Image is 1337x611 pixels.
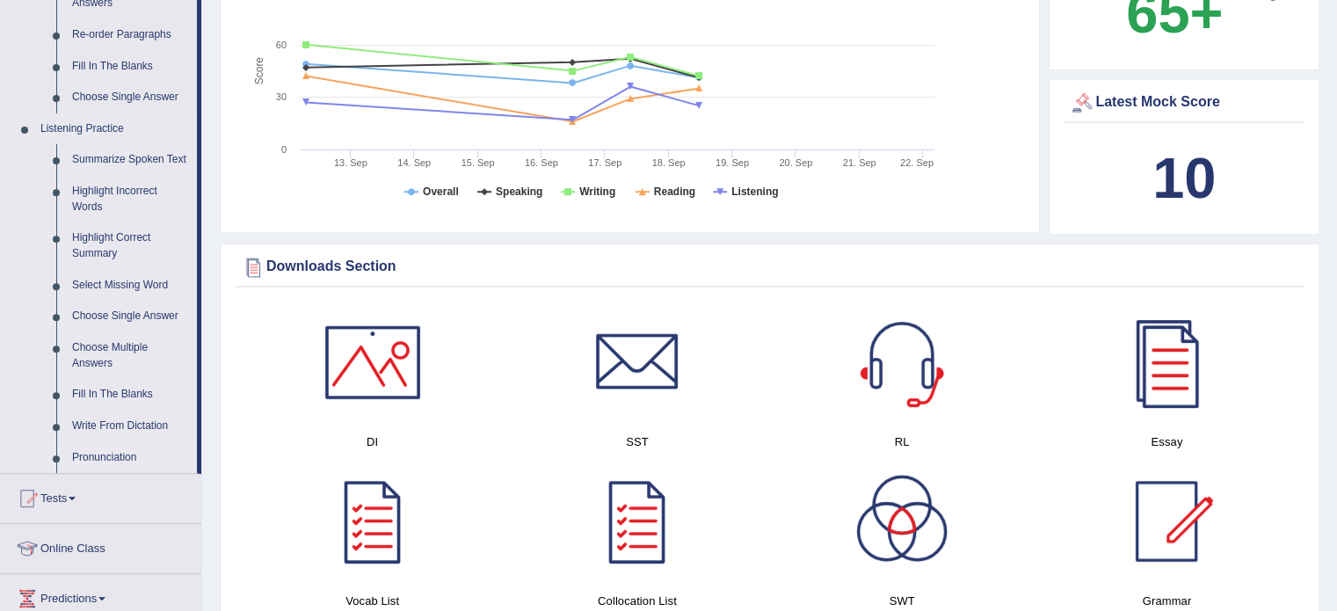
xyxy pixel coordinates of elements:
[1,474,201,518] a: Tests
[64,332,197,379] a: Choose Multiple Answers
[64,222,197,269] a: Highlight Correct Summary
[64,144,197,176] a: Summarize Spoken Text
[1152,146,1216,210] b: 10
[716,157,749,168] tspan: 19. Sep
[652,157,686,168] tspan: 18. Sep
[779,592,1026,610] h4: SWT
[64,411,197,442] a: Write From Dictation
[397,157,431,168] tspan: 14. Sep
[249,592,496,610] h4: Vocab List
[843,157,876,168] tspan: 21. Sep
[64,176,197,222] a: Highlight Incorrect Words
[1043,592,1290,610] h4: Grammar
[588,157,621,168] tspan: 17. Sep
[779,433,1026,451] h4: RL
[249,433,496,451] h4: DI
[496,185,542,198] tspan: Speaking
[281,144,287,155] text: 0
[1,524,201,568] a: Online Class
[276,40,287,50] text: 60
[334,157,367,168] tspan: 13. Sep
[731,185,778,198] tspan: Listening
[525,157,558,168] tspan: 16. Sep
[64,301,197,332] a: Choose Single Answer
[513,592,760,610] h4: Collocation List
[64,51,197,83] a: Fill In The Blanks
[64,82,197,113] a: Choose Single Answer
[461,157,495,168] tspan: 15. Sep
[276,91,287,102] text: 30
[1043,433,1290,451] h4: Essay
[64,379,197,411] a: Fill In The Blanks
[423,185,459,198] tspan: Overall
[253,57,265,85] tspan: Score
[64,270,197,302] a: Select Missing Word
[779,157,812,168] tspan: 20. Sep
[579,185,615,198] tspan: Writing
[33,113,197,145] a: Listening Practice
[240,254,1299,280] div: Downloads Section
[900,157,934,168] tspan: 22. Sep
[654,185,695,198] tspan: Reading
[64,19,197,51] a: Re-order Paragraphs
[513,433,760,451] h4: SST
[64,442,197,474] a: Pronunciation
[1069,90,1299,116] div: Latest Mock Score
